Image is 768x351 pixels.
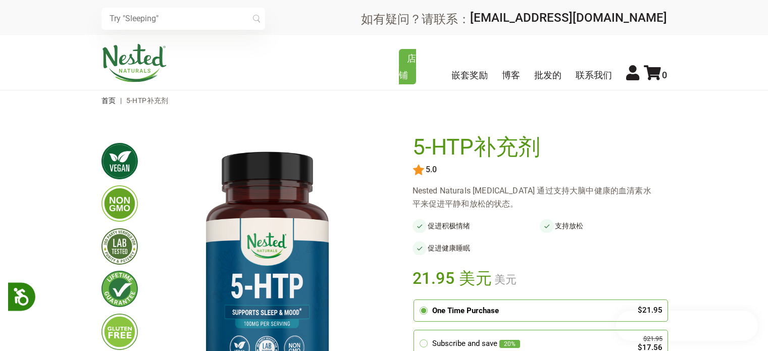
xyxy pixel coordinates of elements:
font: 美元 [494,273,517,286]
font: 促进积极情绪 [428,222,471,230]
a: 博客 [502,70,520,80]
font: Nested Naturals [MEDICAL_DATA] 通过支持大脑中健康的血清素水平来促进平静和放松的状态。 [413,186,651,209]
a: 首页 [101,96,116,105]
a: 0 [644,70,667,80]
img: gmofree [101,185,138,222]
img: glutenfree [101,314,138,350]
a: [EMAIL_ADDRESS][DOMAIN_NAME] [470,11,667,25]
font: 如有疑问？请联系： [361,12,470,26]
font: 0 [662,70,667,80]
font: 21.95 美元 [413,269,492,288]
font: 店铺 [399,53,416,80]
a: 联系我们 [576,70,612,80]
font: | [120,96,122,105]
a: 店铺 [399,49,416,84]
img: Nested Naturals [101,44,167,82]
nav: breadcrumbs [101,90,667,111]
img: lifetimeguarantee [101,271,138,307]
input: Try "Sleeping" [101,8,265,30]
font: 5-HTP补充剂 [126,96,169,105]
font: 支持放松 [555,222,584,230]
iframe: Button to open loyalty program pop-up [616,311,758,341]
font: 促进健康睡眠 [428,244,471,252]
font: 5.0 [426,165,437,174]
img: star.svg [413,164,425,176]
img: thirdpartytested [101,228,138,265]
img: vegan [101,143,138,179]
font: 5-HTP补充剂 [413,134,540,160]
a: 嵌套奖励 [451,70,488,80]
a: 批发的 [534,70,561,80]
